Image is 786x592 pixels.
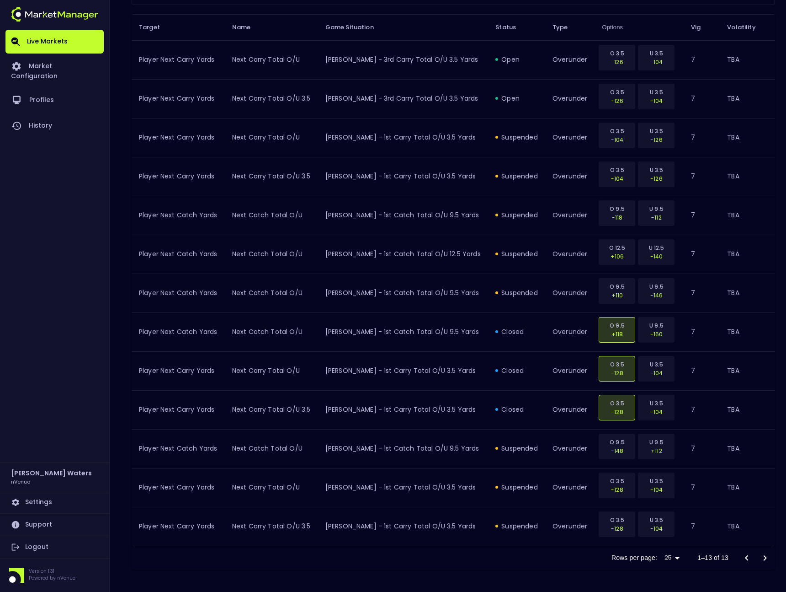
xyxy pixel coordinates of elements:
[5,536,104,558] a: Logout
[495,172,538,181] div: suspended
[225,312,318,351] td: Next Catch Total O/U
[697,553,728,562] p: 1–13 of 13
[644,360,669,369] p: U 3.5
[684,235,720,274] td: 7
[495,366,538,375] div: closed
[605,477,629,485] p: O 3.5
[545,312,595,351] td: overunder
[605,485,629,494] p: -128
[720,429,775,468] td: TBA
[605,282,629,291] p: O 9.5
[132,351,225,390] td: Player Next Carry Yards
[644,135,669,144] p: -126
[225,235,318,274] td: Next Catch Total O/U
[720,196,775,235] td: TBA
[132,196,225,235] td: Player Next Catch Yards
[11,468,92,478] h2: [PERSON_NAME] Waters
[495,327,538,336] div: closed
[720,235,775,274] td: TBA
[644,438,669,447] p: U 9.5
[720,468,775,507] td: TBA
[720,390,775,429] td: TBA
[318,196,489,235] td: [PERSON_NAME] - 1st Catch Total O/U 9.5 Yards
[5,491,104,513] a: Settings
[545,274,595,312] td: overunder
[644,88,669,97] p: U 3.5
[605,369,629,377] p: -128
[545,196,595,235] td: overunder
[545,390,595,429] td: overunder
[684,468,720,507] td: 7
[225,118,318,157] td: Next Carry Total O/U
[605,408,629,416] p: -128
[318,507,489,546] td: [PERSON_NAME] - 1st Carry Total O/U 3.5 Yards
[545,468,595,507] td: overunder
[644,174,669,183] p: -126
[225,351,318,390] td: Next Carry Total O/U
[684,429,720,468] td: 7
[605,205,629,213] p: O 9.5
[605,252,629,261] p: +106
[605,166,629,174] p: O 3.5
[318,79,489,118] td: [PERSON_NAME] - 3rd Carry Total O/U 3.5 Yards
[684,351,720,390] td: 7
[684,196,720,235] td: 7
[644,49,669,58] p: U 3.5
[225,468,318,507] td: Next Carry Total O/U
[720,79,775,118] td: TBA
[132,312,225,351] td: Player Next Catch Yards
[225,390,318,429] td: Next Carry Total O/U 3.5
[318,429,489,468] td: [PERSON_NAME] - 1st Catch Total O/U 9.5 Yards
[644,321,669,330] p: U 9.5
[644,447,669,455] p: +112
[132,429,225,468] td: Player Next Catch Yards
[605,58,629,66] p: -126
[232,23,263,32] span: Name
[605,438,629,447] p: O 9.5
[545,118,595,157] td: overunder
[644,477,669,485] p: U 3.5
[684,118,720,157] td: 7
[225,196,318,235] td: Next Catch Total O/U
[132,390,225,429] td: Player Next Carry Yards
[495,405,538,414] div: closed
[605,213,629,222] p: -118
[605,97,629,105] p: -126
[545,429,595,468] td: overunder
[325,23,386,32] span: Game Situation
[552,23,580,32] span: Type
[644,166,669,174] p: U 3.5
[720,118,775,157] td: TBA
[495,55,538,64] div: open
[605,360,629,369] p: O 3.5
[132,79,225,118] td: Player Next Carry Yards
[545,40,595,79] td: overunder
[318,312,489,351] td: [PERSON_NAME] - 1st Catch Total O/U 9.5 Yards
[644,243,669,252] p: U 12.5
[5,568,104,583] div: Version 1.31Powered by nVenue
[644,213,669,222] p: -112
[545,79,595,118] td: overunder
[605,174,629,183] p: -104
[495,522,538,531] div: suspended
[691,23,712,32] span: Vig
[132,40,225,79] td: Player Next Carry Yards
[684,40,720,79] td: 7
[495,288,538,297] div: suspended
[605,399,629,408] p: O 3.5
[11,478,30,485] h3: nVenue
[225,429,318,468] td: Next Catch Total O/U
[605,447,629,455] p: -148
[495,483,538,492] div: suspended
[644,58,669,66] p: -104
[5,514,104,536] a: Support
[132,118,225,157] td: Player Next Carry Yards
[318,157,489,196] td: [PERSON_NAME] - 1st Carry Total O/U 3.5 Yards
[720,351,775,390] td: TBA
[644,282,669,291] p: U 9.5
[605,321,629,330] p: O 9.5
[139,23,172,32] span: Target
[5,30,104,54] a: Live Markets
[132,157,225,196] td: Player Next Carry Yards
[132,235,225,274] td: Player Next Catch Yards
